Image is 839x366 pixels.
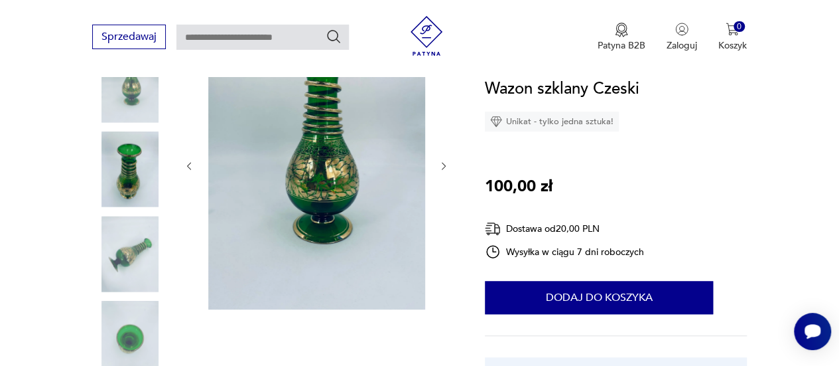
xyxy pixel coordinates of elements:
button: Sprzedawaj [92,25,166,49]
p: Zaloguj [667,39,697,52]
img: Ikona medalu [615,23,628,37]
img: Zdjęcie produktu Wazon szklany Czeski [92,46,168,122]
a: Ikona medaluPatyna B2B [598,23,645,52]
p: Koszyk [718,39,747,52]
button: Dodaj do koszyka [485,281,713,314]
h1: Wazon szklany Czeski [485,76,639,102]
button: Zaloguj [667,23,697,52]
img: Zdjęcie produktu Wazon szklany Czeski [208,20,425,310]
img: Zdjęcie produktu Wazon szklany Czeski [92,132,168,207]
iframe: Smartsupp widget button [794,313,831,350]
div: Wysyłka w ciągu 7 dni roboczych [485,244,644,260]
button: 0Koszyk [718,23,747,52]
div: 0 [734,21,745,33]
button: Szukaj [326,29,342,45]
img: Zdjęcie produktu Wazon szklany Czeski [92,216,168,292]
img: Ikona diamentu [490,116,502,128]
p: Patyna B2B [598,39,645,52]
img: Ikona dostawy [485,221,501,237]
img: Ikonka użytkownika [675,23,688,36]
div: Dostawa od 20,00 PLN [485,221,644,237]
img: Patyna - sklep z meblami i dekoracjami vintage [407,16,446,56]
div: Unikat - tylko jedna sztuka! [485,112,619,132]
p: 100,00 zł [485,174,552,199]
a: Sprzedawaj [92,33,166,43]
img: Ikona koszyka [726,23,739,36]
button: Patyna B2B [598,23,645,52]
